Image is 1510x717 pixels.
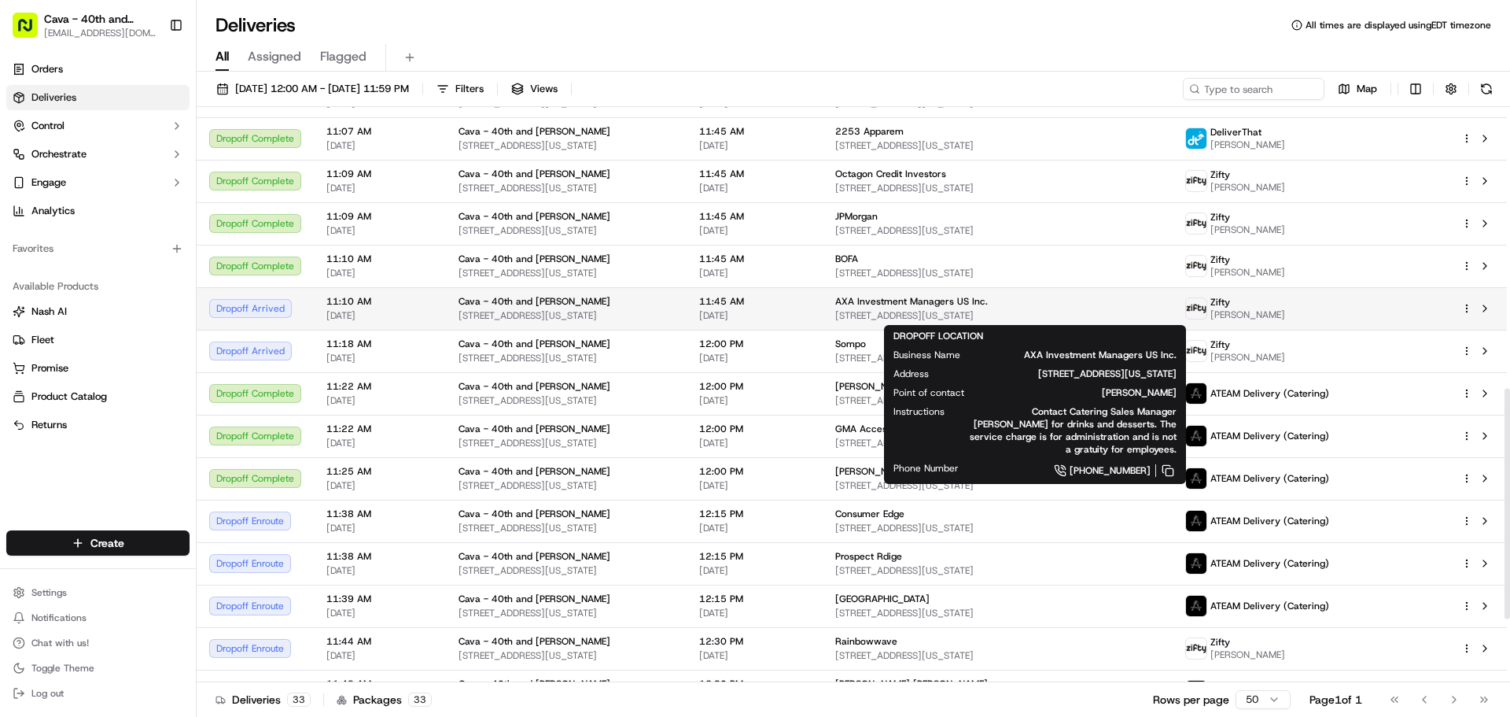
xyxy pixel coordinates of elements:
span: [STREET_ADDRESS][US_STATE] [459,224,674,237]
span: ATEAM Delivery (Catering) [1210,387,1329,400]
span: [DATE] [699,182,810,194]
span: Instructions [893,405,945,418]
span: Cava - 40th and [PERSON_NAME] [459,125,610,138]
span: [DATE] [699,139,810,152]
span: 11:38 AM [326,508,433,520]
button: Returns [6,412,190,438]
span: [DATE] [326,607,433,619]
button: Cava - 40th and [PERSON_NAME] [44,11,157,27]
a: Promise [13,361,183,375]
span: [STREET_ADDRESS][US_STATE] [835,139,1161,152]
span: Promise [31,361,68,375]
p: Welcome 👋 [16,63,286,88]
img: 1724597045416-56b7ee45-8013-43a0-a6f9-03cb97ddad50 [33,150,61,179]
span: [STREET_ADDRESS][US_STATE] [835,352,1161,364]
span: GMA Accessories [835,423,914,435]
span: ATEAM Delivery (Catering) [1210,472,1329,485]
button: See all [244,201,286,220]
span: 11:38 AM [326,550,433,563]
a: Powered byPylon [111,390,190,402]
a: Analytics [6,198,190,224]
span: Rainbowwave [835,635,897,648]
img: Nash [16,16,47,47]
span: [DATE] [699,267,810,279]
span: BOFA [835,253,858,265]
span: Analytics [31,204,75,218]
div: Start new chat [71,150,258,166]
span: 11:39 AM [326,593,433,605]
a: 📗Knowledge Base [9,346,127,374]
span: Phone Number [893,462,959,475]
span: 12:15 PM [699,550,810,563]
span: • [116,286,121,299]
span: [DATE] [699,437,810,449]
span: Zifty [1210,338,1230,351]
span: Notifications [31,612,87,624]
span: 11:18 AM [326,338,433,350]
span: [STREET_ADDRESS][US_STATE] [459,564,674,577]
span: Address [893,368,929,380]
span: [DATE] [699,309,810,322]
button: Fleet [6,327,190,353]
span: ATEAM Delivery (Catering) [1210,430,1329,442]
button: Create [6,530,190,556]
span: [PERSON_NAME] [1210,224,1285,236]
span: Business Name [893,349,960,361]
button: Engage [6,170,190,195]
span: Cava - 40th and [PERSON_NAME] [459,253,610,265]
span: Map [1357,82,1377,96]
span: Cava - 40th and [PERSON_NAME] [459,550,610,563]
img: ateam_logo.png [1186,553,1206,574]
span: [STREET_ADDRESS][US_STATE] [835,479,1161,492]
span: [PERSON_NAME] [1210,309,1285,321]
button: Nash AI [6,299,190,324]
span: 12:15 PM [699,508,810,520]
span: Cava - 40th and [PERSON_NAME] [459,295,610,308]
span: Pylon [157,390,190,402]
img: ateam_logo.png [1186,426,1206,446]
span: 11:45 AM [699,253,810,265]
span: Cava - 40th and [PERSON_NAME] [459,380,610,393]
span: Nash AI [31,305,67,319]
button: [DATE] 12:00 AM - [DATE] 11:59 PM [209,78,416,100]
span: Cava - 40th and [PERSON_NAME] [459,210,610,223]
span: Toggle Theme [31,662,94,674]
p: Rows per page [1153,692,1229,708]
span: [STREET_ADDRESS][US_STATE] [954,368,1177,380]
span: Assigned [248,47,301,66]
span: [DATE] [326,224,433,237]
span: [DATE] [699,394,810,407]
span: Views [530,82,558,96]
span: [DATE] [326,437,433,449]
span: 2253 Apparem [835,125,904,138]
span: 11:45 AM [699,125,810,138]
img: zifty-logo-trans-sq.png [1186,298,1206,319]
span: Create [90,535,124,551]
span: [DATE] [326,479,433,492]
span: [PERSON_NAME] [PERSON_NAME] [835,678,988,690]
span: [DATE] [326,267,433,279]
span: [STREET_ADDRESS][US_STATE] [459,607,674,619]
span: All times are displayed using EDT timezone [1306,19,1491,31]
button: Views [504,78,565,100]
span: [STREET_ADDRESS][US_STATE] [835,564,1161,577]
a: [PHONE_NUMBER] [984,462,1177,479]
span: 11:10 AM [326,295,433,308]
span: [DATE] [699,522,810,534]
img: 40th Madison [16,272,41,297]
div: Past conversations [16,205,105,217]
span: API Documentation [149,352,252,368]
img: zifty-logo-trans-sq.png [1186,171,1206,191]
div: 33 [287,693,311,707]
span: [DATE] 12:00 AM - [DATE] 11:59 PM [235,82,409,96]
span: 12:30 PM [699,635,810,648]
button: Control [6,113,190,139]
span: [STREET_ADDRESS][US_STATE] [835,394,1161,407]
span: 12:00 PM [699,423,810,435]
button: Start new chat [267,155,286,174]
span: [DATE] [326,352,433,364]
span: [STREET_ADDRESS][US_STATE] [835,522,1161,534]
span: 11:25 AM [326,465,433,478]
button: Cava - 40th and [PERSON_NAME][EMAIL_ADDRESS][DOMAIN_NAME] [6,6,163,44]
span: [DATE] [124,286,157,299]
